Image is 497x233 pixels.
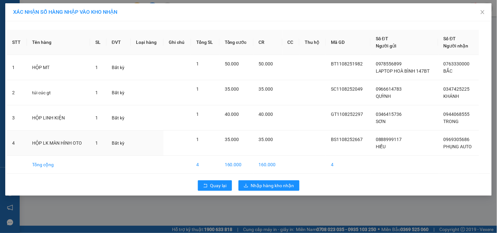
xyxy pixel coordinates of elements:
[191,156,220,174] td: 4
[196,137,199,142] span: 1
[225,86,239,92] span: 35.000
[326,30,371,55] th: Mã GD
[61,16,274,24] li: 271 - [PERSON_NAME] - [GEOGRAPHIC_DATA] - [GEOGRAPHIC_DATA]
[106,131,131,156] td: Bất kỳ
[203,183,208,188] span: rollback
[27,156,90,174] td: Tổng cộng
[331,61,363,66] span: BT1108251982
[282,30,299,55] th: CC
[7,105,27,131] td: 3
[95,90,98,95] span: 1
[95,115,98,120] span: 1
[225,137,239,142] span: 35.000
[106,80,131,105] td: Bất kỳ
[7,30,27,55] th: STT
[444,68,453,74] span: BẮC
[220,156,254,174] td: 160.000
[106,30,131,55] th: ĐVT
[444,119,459,124] span: TRONG
[331,86,363,92] span: SC1108252049
[106,105,131,131] td: Bất kỳ
[90,30,106,55] th: SL
[473,3,492,22] button: Close
[376,68,430,74] span: LAPTOP HOÀ BÌNH 147BT
[376,61,402,66] span: 0978556899
[95,65,98,70] span: 1
[376,86,402,92] span: 0966614783
[225,61,239,66] span: 50.000
[259,137,273,142] span: 35.000
[225,112,239,117] span: 40.000
[444,112,470,117] span: 0944068555
[7,131,27,156] td: 4
[376,112,402,117] span: 0346415736
[259,112,273,117] span: 40.000
[376,94,391,99] span: QUỲNH
[331,137,363,142] span: BS1108252667
[259,61,273,66] span: 50.000
[254,156,282,174] td: 160.000
[7,55,27,80] td: 1
[196,112,199,117] span: 1
[326,156,371,174] td: 4
[480,9,485,15] span: close
[27,105,90,131] td: HỘP LINH KIỆN
[444,86,470,92] span: 0347425225
[239,180,299,191] button: downloadNhập hàng kho nhận
[27,55,90,80] td: HỘP MT
[13,9,117,15] span: XÁC NHẬN SỐ HÀNG NHẬP VÀO KHO NHẬN
[444,61,470,66] span: 0763330000
[220,30,254,55] th: Tổng cước
[210,182,227,189] span: Quay lại
[444,36,456,41] span: Số ĐT
[254,30,282,55] th: CR
[131,30,163,55] th: Loại hàng
[27,131,90,156] td: HỘP LK MÀN HÌNH OTO
[8,45,98,66] b: GỬI : VP [GEOGRAPHIC_DATA]
[27,80,90,105] td: túi cúc gt
[95,140,98,146] span: 1
[8,8,57,41] img: logo.jpg
[444,43,468,48] span: Người nhận
[163,30,191,55] th: Ghi chú
[444,137,470,142] span: 0969305686
[331,112,363,117] span: GT1108252297
[244,183,248,188] span: download
[444,144,472,149] span: PHỤNG AUTO
[7,80,27,105] td: 2
[191,30,220,55] th: Tổng SL
[376,43,397,48] span: Người gửi
[198,180,232,191] button: rollbackQuay lại
[27,30,90,55] th: Tên hàng
[376,144,386,149] span: HIẾU
[376,119,386,124] span: SƠN
[376,137,402,142] span: 0888999117
[376,36,388,41] span: Số ĐT
[106,55,131,80] td: Bất kỳ
[251,182,294,189] span: Nhập hàng kho nhận
[299,30,326,55] th: Thu hộ
[196,86,199,92] span: 1
[444,94,459,99] span: KHÁNH
[196,61,199,66] span: 1
[259,86,273,92] span: 35.000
